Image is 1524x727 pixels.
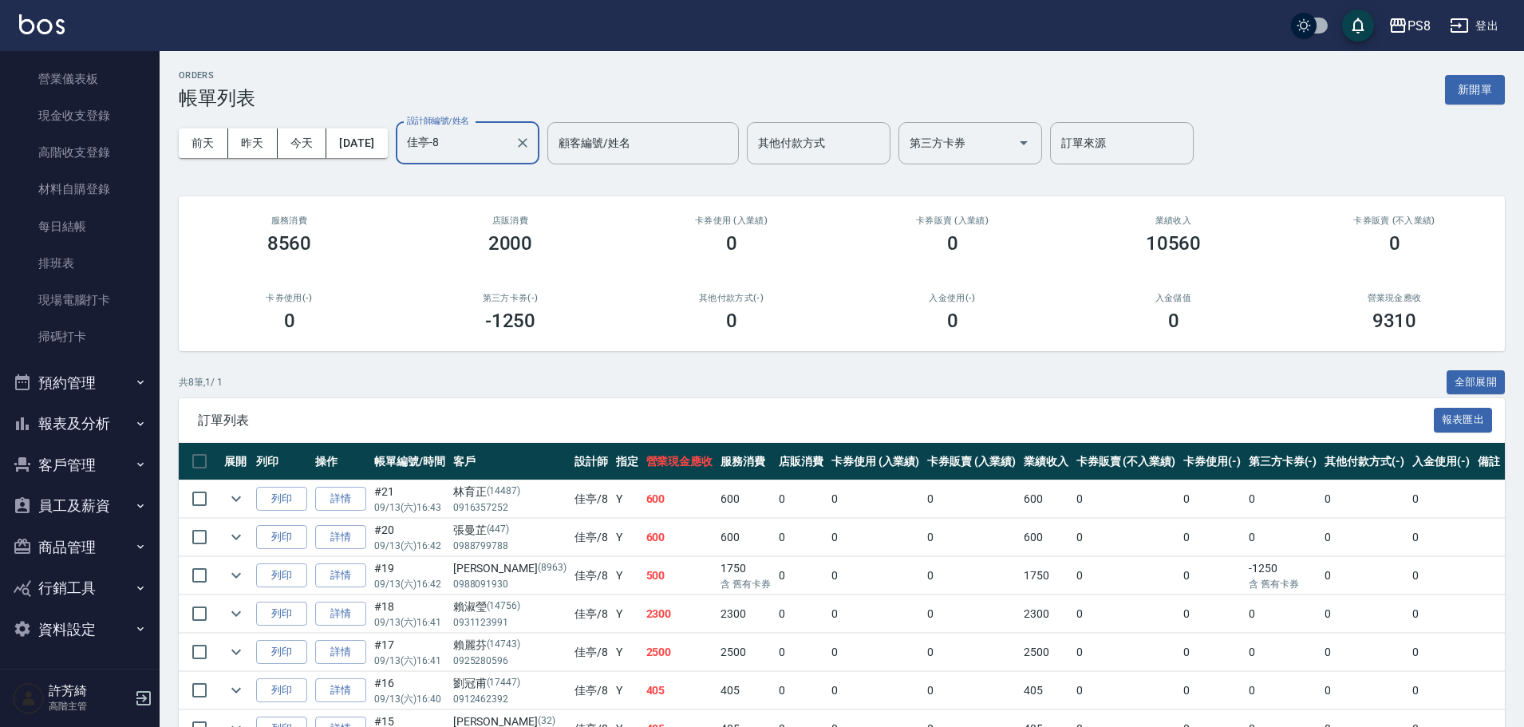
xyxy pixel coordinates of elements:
button: expand row [224,678,248,702]
td: 0 [775,634,827,671]
td: Y [612,672,642,709]
h5: 許芳綺 [49,683,130,699]
td: 2500 [1020,634,1072,671]
div: PS8 [1408,16,1431,36]
td: 0 [1321,480,1408,518]
th: 設計師 [571,443,612,480]
th: 營業現金應收 [642,443,717,480]
p: 09/13 (六) 16:43 [374,500,445,515]
button: 前天 [179,128,228,158]
p: 09/13 (六) 16:40 [374,692,445,706]
a: 掃碼打卡 [6,318,153,355]
a: 新開單 [1445,81,1505,97]
button: 報表匯出 [1434,408,1493,433]
td: 2300 [642,595,717,633]
p: 09/13 (六) 16:41 [374,654,445,668]
p: 0925280596 [453,654,567,668]
td: 0 [1179,557,1245,595]
button: 列印 [256,487,307,512]
td: 0 [827,557,924,595]
th: 備註 [1474,443,1504,480]
td: 0 [1321,519,1408,556]
td: 0 [923,595,1020,633]
td: 0 [775,672,827,709]
td: 0 [1245,480,1321,518]
td: 佳亭 /8 [571,595,612,633]
td: 0 [923,634,1020,671]
img: Person [13,682,45,714]
div: 劉冠甫 [453,675,567,692]
a: 每日結帳 [6,208,153,245]
td: 405 [1020,672,1072,709]
td: 600 [1020,480,1072,518]
th: 卡券販賣 (不入業績) [1072,443,1179,480]
button: 員工及薪資 [6,485,153,527]
td: 0 [1245,595,1321,633]
td: 0 [827,595,924,633]
td: 佳亭 /8 [571,480,612,518]
td: 佳亭 /8 [571,519,612,556]
p: 含 舊有卡券 [1249,577,1317,591]
p: (14487) [487,484,521,500]
td: 500 [642,557,717,595]
td: #18 [370,595,449,633]
h3: 帳單列表 [179,87,255,109]
td: 0 [1408,480,1474,518]
button: expand row [224,602,248,626]
a: 排班表 [6,245,153,282]
td: 0 [1321,634,1408,671]
th: 第三方卡券(-) [1245,443,1321,480]
p: (8963) [538,560,567,577]
td: 0 [1072,480,1179,518]
span: 訂單列表 [198,413,1434,429]
a: 營業儀表板 [6,61,153,97]
th: 服務消費 [717,443,775,480]
a: 高階收支登錄 [6,134,153,171]
td: 405 [717,672,775,709]
th: 卡券使用(-) [1179,443,1245,480]
td: 0 [775,519,827,556]
button: 客戶管理 [6,444,153,486]
p: 0912462392 [453,692,567,706]
td: 0 [775,557,827,595]
a: 材料自購登錄 [6,171,153,207]
th: 卡券使用 (入業績) [827,443,924,480]
a: 報表匯出 [1434,412,1493,427]
td: 405 [642,672,717,709]
button: PS8 [1382,10,1437,42]
label: 設計師編號/姓名 [407,115,469,127]
p: 0988091930 [453,577,567,591]
a: 詳情 [315,487,366,512]
td: 0 [1245,634,1321,671]
div: [PERSON_NAME] [453,560,567,577]
td: 0 [827,634,924,671]
h3: 0 [947,232,958,255]
td: 600 [717,519,775,556]
td: 0 [1072,519,1179,556]
td: 佳亭 /8 [571,557,612,595]
td: 0 [775,595,827,633]
td: 0 [827,480,924,518]
button: save [1342,10,1374,41]
th: 店販消費 [775,443,827,480]
td: 0 [1179,480,1245,518]
h2: 卡券使用(-) [198,293,381,303]
td: 0 [1179,634,1245,671]
td: 0 [1408,595,1474,633]
p: 09/13 (六) 16:41 [374,615,445,630]
a: 詳情 [315,563,366,588]
td: 0 [1072,557,1179,595]
td: 2500 [717,634,775,671]
button: 預約管理 [6,362,153,404]
h2: 店販消費 [419,215,602,226]
td: Y [612,519,642,556]
div: 賴淑瑩 [453,599,567,615]
p: 09/13 (六) 16:42 [374,577,445,591]
h2: 第三方卡券(-) [419,293,602,303]
td: Y [612,480,642,518]
td: 600 [642,480,717,518]
th: 指定 [612,443,642,480]
td: 1750 [1020,557,1072,595]
h3: 0 [726,310,737,332]
button: 列印 [256,640,307,665]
